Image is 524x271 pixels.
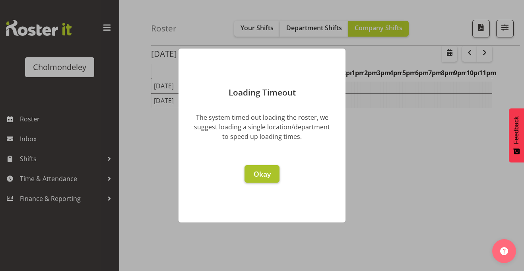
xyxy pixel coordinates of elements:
div: The system timed out loading the roster, we suggest loading a single location/department to speed... [190,113,334,141]
span: Okay [254,169,271,179]
button: Feedback - Show survey [509,108,524,162]
span: Feedback [513,116,520,144]
button: Okay [245,165,279,183]
p: Loading Timeout [186,88,338,97]
img: help-xxl-2.png [500,247,508,255]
